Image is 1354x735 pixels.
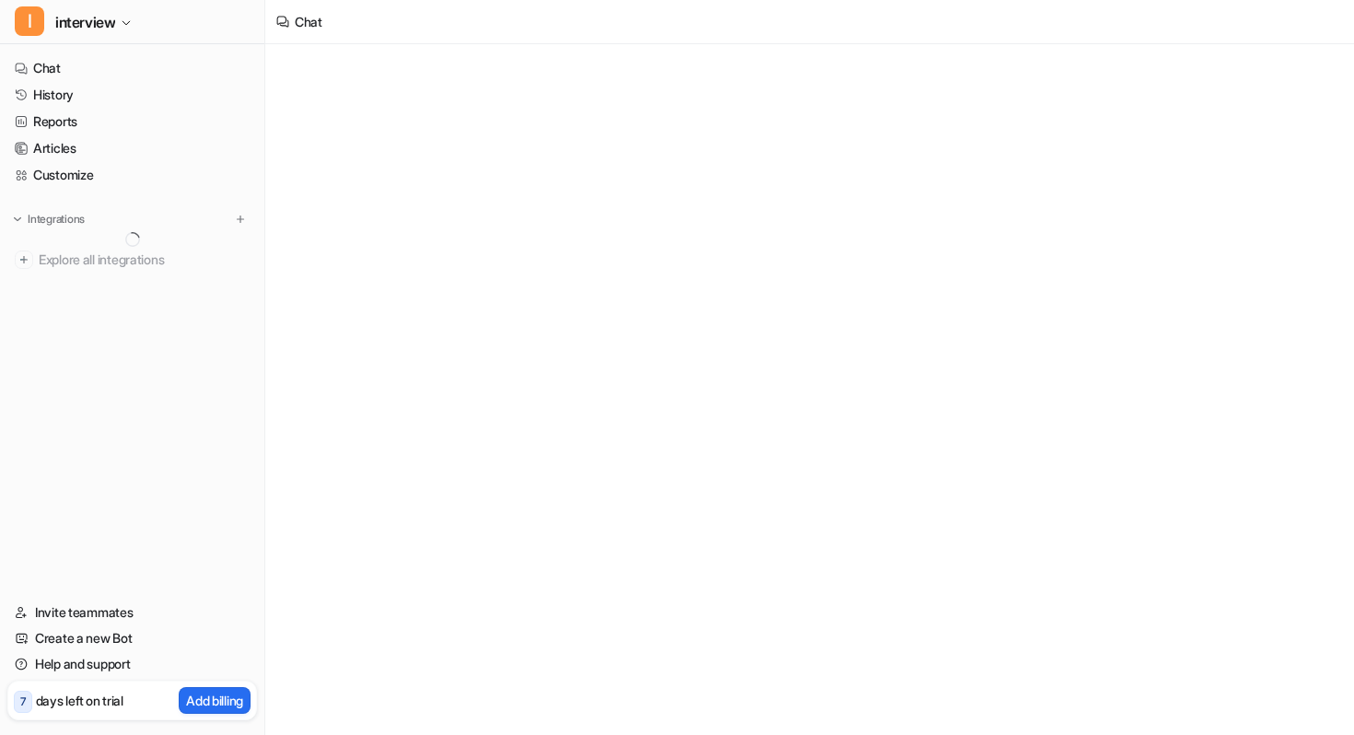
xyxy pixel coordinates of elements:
p: Integrations [28,212,85,227]
p: 7 [20,694,26,710]
a: History [7,82,257,108]
button: Integrations [7,210,90,228]
a: Invite teammates [7,600,257,625]
span: Explore all integrations [39,245,250,274]
span: I [15,6,44,36]
img: expand menu [11,213,24,226]
p: Add billing [186,691,243,710]
a: Create a new Bot [7,625,257,651]
a: Explore all integrations [7,247,257,273]
a: Help and support [7,651,257,677]
a: Customize [7,162,257,188]
a: Reports [7,109,257,134]
a: Chat [7,55,257,81]
span: interview [55,9,115,35]
a: Articles [7,135,257,161]
img: explore all integrations [15,251,33,269]
div: Chat [295,12,322,31]
button: Add billing [179,687,251,714]
p: days left on trial [36,691,123,710]
img: menu_add.svg [234,213,247,226]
